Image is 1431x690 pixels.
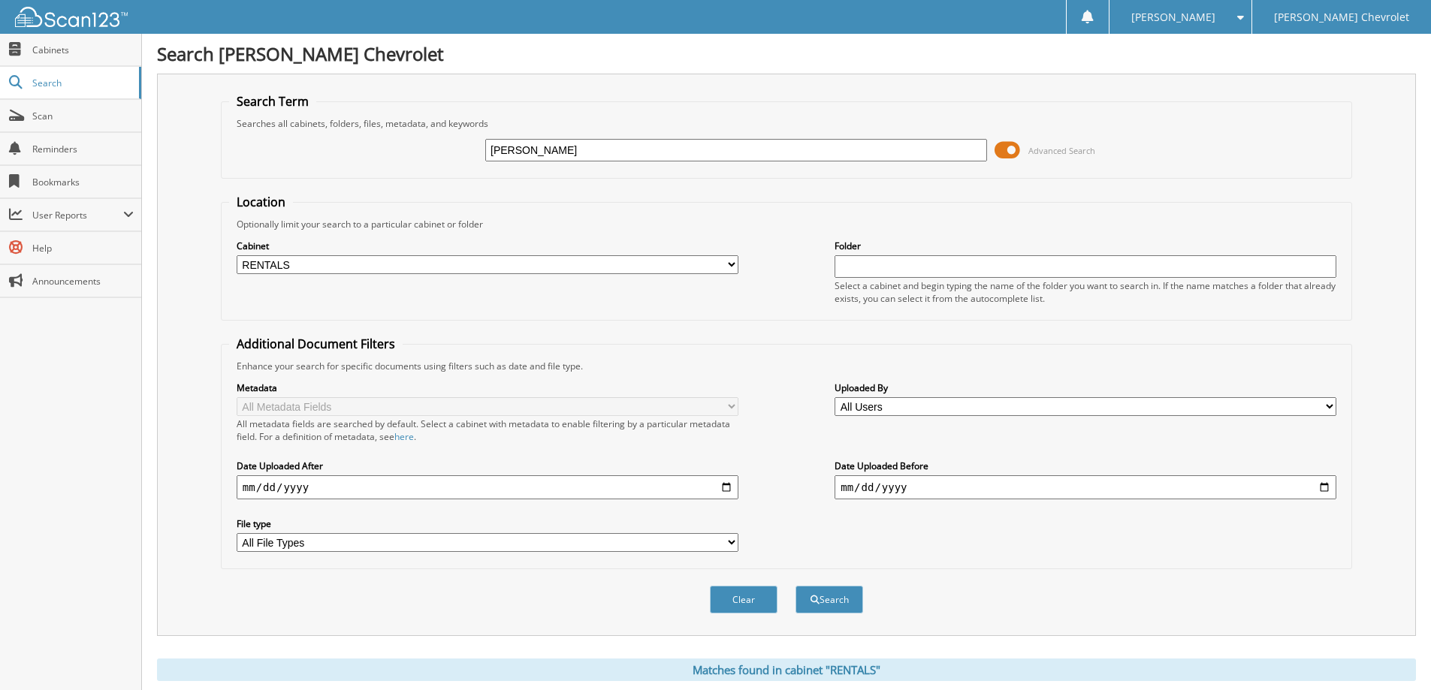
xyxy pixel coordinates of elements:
[32,242,134,255] span: Help
[835,240,1336,252] label: Folder
[32,176,134,188] span: Bookmarks
[835,459,1336,472] label: Date Uploaded Before
[157,41,1416,66] h1: Search [PERSON_NAME] Chevrolet
[237,459,738,472] label: Date Uploaded After
[835,475,1336,499] input: end
[32,77,131,89] span: Search
[32,44,134,56] span: Cabinets
[1028,145,1095,156] span: Advanced Search
[229,194,293,210] legend: Location
[1131,13,1215,22] span: [PERSON_NAME]
[32,209,123,221] span: User Reports
[229,360,1344,372] div: Enhance your search for specific documents using filters such as date and file type.
[1274,13,1409,22] span: [PERSON_NAME] Chevrolet
[32,110,134,122] span: Scan
[835,381,1336,394] label: Uploaded By
[237,475,738,499] input: start
[237,517,738,530] label: File type
[32,143,134,155] span: Reminders
[835,279,1336,305] div: Select a cabinet and begin typing the name of the folder you want to search in. If the name match...
[157,658,1416,681] div: Matches found in cabinet "RENTALS"
[394,430,414,443] a: here
[229,117,1344,130] div: Searches all cabinets, folders, files, metadata, and keywords
[32,275,134,288] span: Announcements
[229,93,316,110] legend: Search Term
[796,586,863,613] button: Search
[229,218,1344,231] div: Optionally limit your search to a particular cabinet or folder
[229,336,403,352] legend: Additional Document Filters
[237,417,738,443] div: All metadata fields are searched by default. Select a cabinet with metadata to enable filtering b...
[237,381,738,394] label: Metadata
[15,7,128,27] img: scan123-logo-white.svg
[237,240,738,252] label: Cabinet
[710,586,777,613] button: Clear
